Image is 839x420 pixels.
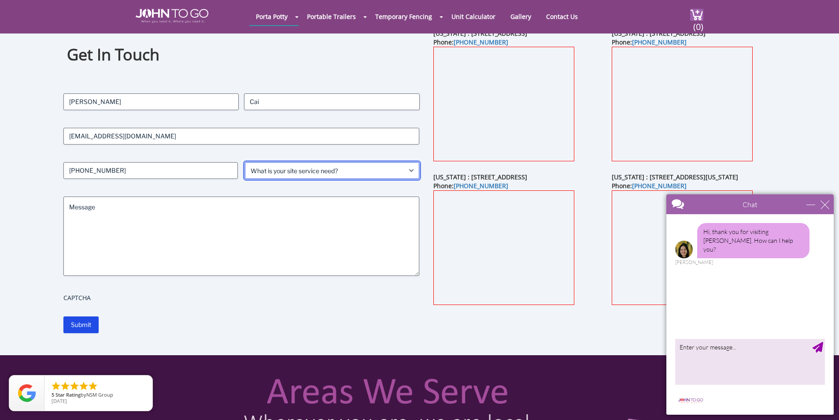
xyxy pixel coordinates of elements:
[18,384,36,402] img: Review Rating
[136,9,208,23] img: JOHN to go
[369,8,439,25] a: Temporary Fencing
[454,182,508,190] a: [PHONE_NUMBER]
[52,398,67,404] span: [DATE]
[612,173,738,181] b: [US_STATE] : [STREET_ADDRESS][US_STATE]
[63,316,99,333] input: Submit
[445,8,502,25] a: Unit Calculator
[504,8,538,25] a: Gallery
[433,29,527,37] b: [US_STATE] : [STREET_ADDRESS]
[540,8,584,25] a: Contact Us
[300,8,362,25] a: Portable Trailers
[63,294,420,302] label: CAPTCHA
[67,44,416,66] h1: Get In Touch
[51,381,61,391] li: 
[78,381,89,391] li: 
[632,182,687,190] a: [PHONE_NUMBER]
[612,182,687,190] b: Phone:
[86,391,113,398] span: NSM Group
[63,162,238,179] input: Phone
[661,189,839,420] iframe: Live Chat Box
[433,38,508,46] b: Phone:
[60,381,70,391] li: 
[433,173,527,181] b: [US_STATE] : [STREET_ADDRESS]
[63,93,239,110] input: First Name
[69,381,80,391] li: 
[690,9,703,21] img: cart a
[632,38,687,46] a: [PHONE_NUMBER]
[88,381,98,391] li: 
[52,391,54,398] span: 5
[52,392,145,398] span: by
[454,38,508,46] a: [PHONE_NUMBER]
[55,391,81,398] span: Star Rating
[249,8,294,25] a: Porta Potty
[63,128,420,145] input: Email
[612,38,687,46] b: Phone:
[693,14,703,33] span: (0)
[612,29,706,37] b: [US_STATE] : [STREET_ADDRESS]
[244,93,419,110] input: Last Name
[433,182,508,190] b: Phone:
